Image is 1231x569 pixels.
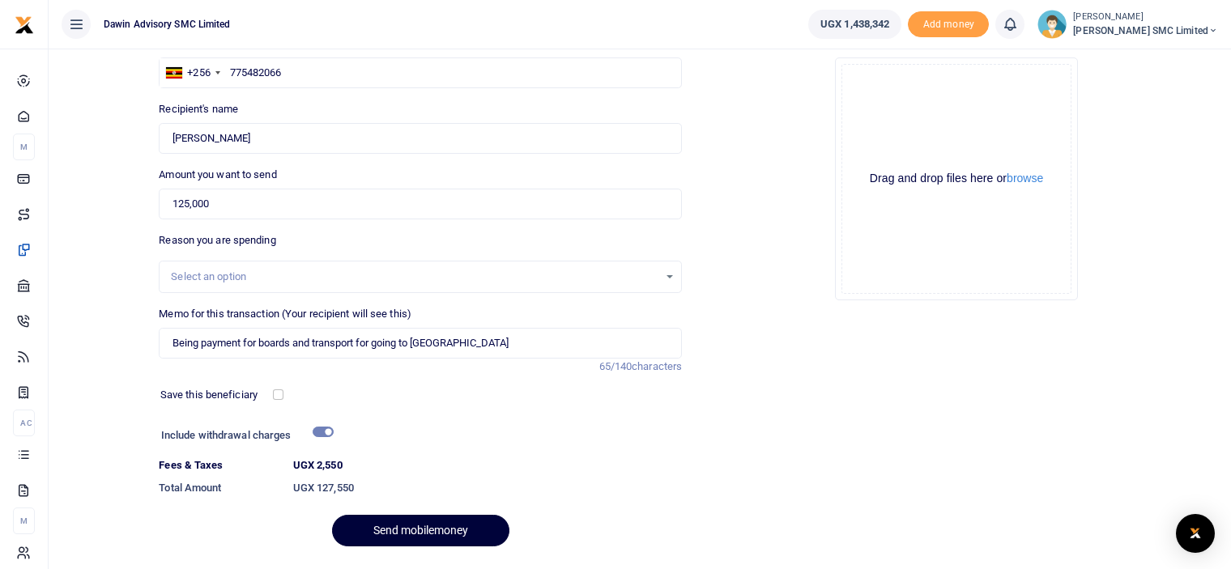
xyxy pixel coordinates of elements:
[159,328,682,359] input: Enter extra information
[599,360,633,372] span: 65/140
[908,11,989,38] span: Add money
[171,269,658,285] div: Select an option
[159,123,682,154] input: Loading name...
[842,171,1071,186] div: Drag and drop files here or
[13,507,35,534] li: M
[1176,514,1215,553] div: Open Intercom Messenger
[332,515,509,546] button: Send mobilemoney
[15,15,34,35] img: logo-small
[97,17,237,32] span: Dawin Advisory SMC Limited
[160,387,258,403] label: Save this beneficiary
[908,17,989,29] a: Add money
[1007,172,1043,184] button: browse
[159,306,411,322] label: Memo for this transaction (Your recipient will see this)
[160,58,224,87] div: Uganda: +256
[293,482,682,495] h6: UGX 127,550
[161,429,326,442] h6: Include withdrawal charges
[159,482,279,495] h6: Total Amount
[1037,10,1218,39] a: profile-user [PERSON_NAME] [PERSON_NAME] SMC Limited
[1073,23,1218,38] span: [PERSON_NAME] SMC Limited
[632,360,682,372] span: characters
[1037,10,1067,39] img: profile-user
[159,57,682,88] input: Enter phone number
[159,189,682,219] input: UGX
[293,457,343,473] label: UGX 2,550
[808,10,901,39] a: UGX 1,438,342
[908,11,989,38] li: Toup your wallet
[187,65,210,81] div: +256
[159,232,275,248] label: Reason you are spending
[159,101,238,117] label: Recipient's name
[15,18,34,30] a: logo-small logo-large logo-large
[159,167,276,183] label: Amount you want to send
[802,10,908,39] li: Wallet ballance
[152,457,286,473] dt: Fees & Taxes
[13,410,35,436] li: Ac
[13,134,35,160] li: M
[835,57,1078,300] div: File Uploader
[1073,11,1218,24] small: [PERSON_NAME]
[820,16,889,32] span: UGX 1,438,342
